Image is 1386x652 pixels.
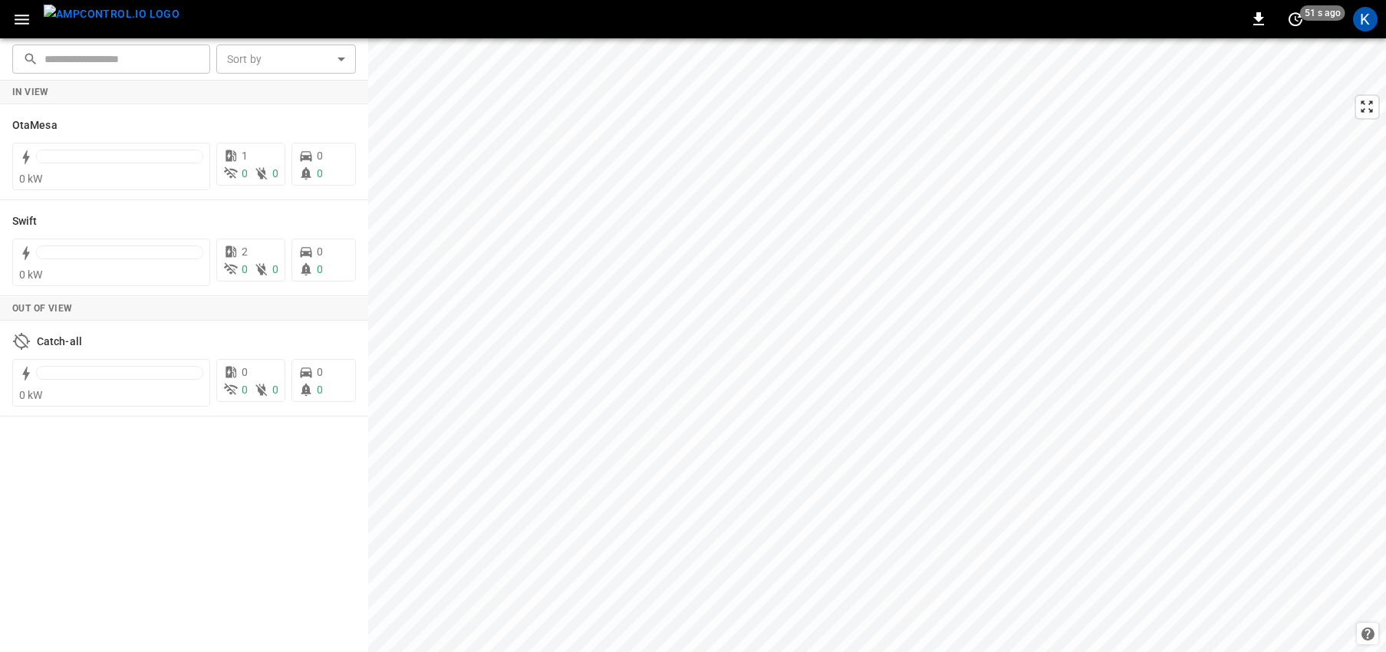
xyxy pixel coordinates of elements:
button: set refresh interval [1283,7,1308,31]
span: 0 [317,366,323,378]
span: 0 kW [19,268,43,281]
span: 51 s ago [1300,5,1345,21]
h6: OtaMesa [12,117,58,134]
span: 0 [317,245,323,258]
span: 0 [272,167,278,179]
span: 0 [242,366,248,378]
div: profile-icon [1353,7,1378,31]
span: 0 [317,384,323,396]
span: 0 [317,150,323,162]
span: 0 [272,384,278,396]
canvas: Map [368,38,1386,652]
img: ampcontrol.io logo [44,5,179,24]
strong: Out of View [12,303,72,314]
span: 0 [242,384,248,396]
span: 0 [272,263,278,275]
span: 1 [242,150,248,162]
h6: Catch-all [37,334,82,351]
strong: In View [12,87,49,97]
span: 2 [242,245,248,258]
span: 0 [242,263,248,275]
span: 0 [242,167,248,179]
span: 0 kW [19,173,43,185]
span: 0 [317,167,323,179]
h6: Swift [12,213,38,230]
span: 0 [317,263,323,275]
span: 0 kW [19,389,43,401]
